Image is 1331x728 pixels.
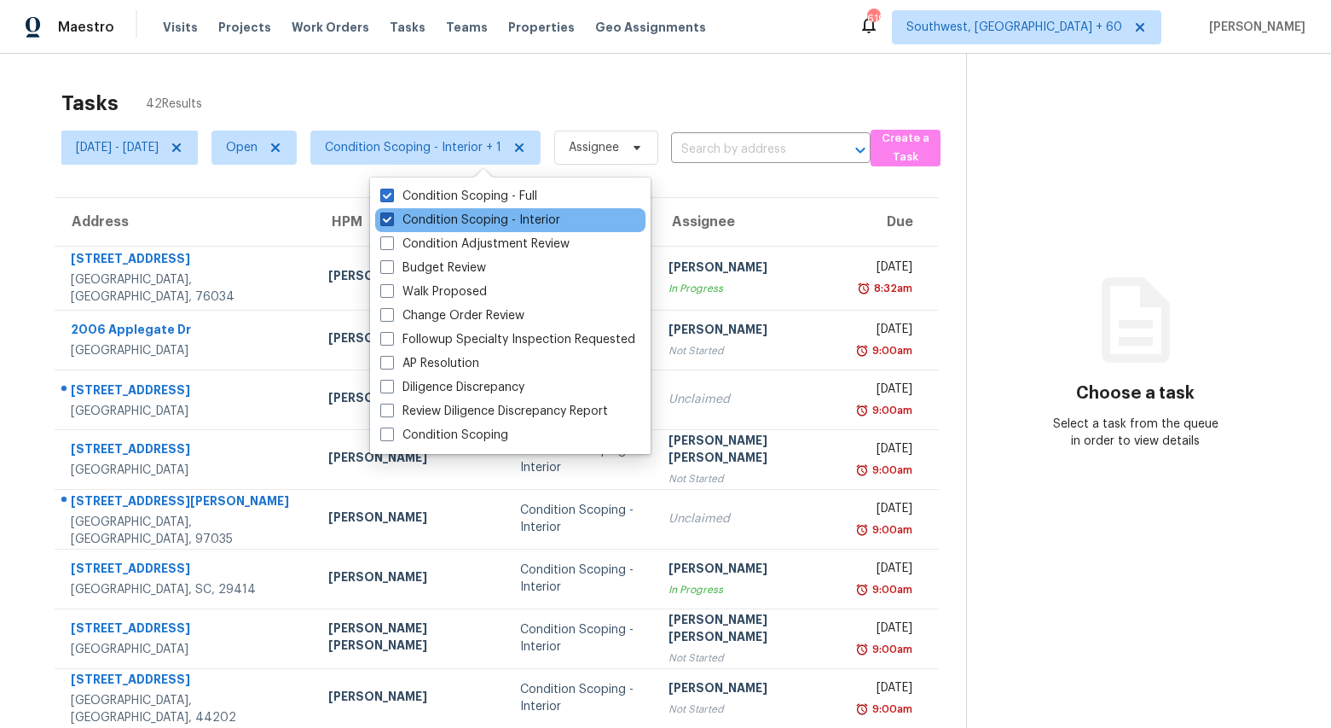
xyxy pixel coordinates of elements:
label: Diligence Discrepancy [380,379,524,396]
label: Condition Scoping [380,427,508,444]
label: Followup Specialty Inspection Requested [380,331,635,348]
span: Southwest, [GEOGRAPHIC_DATA] + 60 [906,19,1122,36]
div: [GEOGRAPHIC_DATA], [GEOGRAPHIC_DATA], 97035 [71,514,301,548]
span: [DATE] - [DATE] [76,139,159,156]
div: [PERSON_NAME] [668,560,833,581]
div: [GEOGRAPHIC_DATA] [71,641,301,658]
div: [DATE] [860,259,912,280]
span: Condition Scoping - Interior + 1 [325,139,501,156]
img: Overdue Alarm Icon [855,462,869,479]
span: Geo Assignments [595,19,706,36]
div: 8:32am [871,280,912,297]
div: [PERSON_NAME] [328,568,493,590]
div: 9:00am [869,462,912,479]
span: Visits [163,19,198,36]
div: [GEOGRAPHIC_DATA] [71,403,301,420]
div: Not Started [668,342,833,359]
div: In Progress [668,280,833,297]
div: [PERSON_NAME] [328,329,493,351]
div: Condition Scoping - Interior [520,562,641,596]
div: 2006 Applegate Dr [71,321,301,342]
label: Walk Proposed [380,283,487,300]
div: [PERSON_NAME] [328,267,493,288]
div: [PERSON_NAME] [668,679,833,701]
div: [STREET_ADDRESS][PERSON_NAME] [71,492,301,514]
span: Maestro [58,19,114,36]
th: Assignee [655,198,847,246]
div: [GEOGRAPHIC_DATA] [71,342,301,359]
div: [PERSON_NAME] [668,321,833,342]
input: Search by address [671,137,823,163]
div: 9:00am [869,521,912,539]
div: [DATE] [860,620,912,641]
div: Not Started [668,701,833,718]
div: [GEOGRAPHIC_DATA], [GEOGRAPHIC_DATA], 76034 [71,271,301,306]
div: Not Started [668,649,833,667]
span: 42 Results [146,96,202,113]
div: [DATE] [860,321,912,342]
label: Condition Scoping - Full [380,188,537,205]
div: Unclaimed [668,391,833,408]
th: HPM [315,198,506,246]
label: Change Order Review [380,307,524,324]
div: [PERSON_NAME] [PERSON_NAME] [668,611,833,649]
span: Assignee [569,139,619,156]
div: Select a task from the queue in order to view details [1051,416,1219,450]
div: [PERSON_NAME] [PERSON_NAME] [668,432,833,470]
span: Create a Task [879,129,932,168]
div: 619 [867,10,879,27]
img: Overdue Alarm Icon [855,342,869,359]
img: Overdue Alarm Icon [855,641,869,658]
div: [DATE] [860,500,912,521]
span: [PERSON_NAME] [1202,19,1305,36]
div: Condition Scoping - Interior [520,681,641,715]
div: [GEOGRAPHIC_DATA], SC, 29414 [71,581,301,598]
button: Create a Task [871,130,940,166]
th: Due [847,198,939,246]
div: [PERSON_NAME] [328,688,493,709]
div: [STREET_ADDRESS] [71,440,301,462]
button: Open [848,138,872,162]
span: Open [226,139,258,156]
div: [PERSON_NAME] [328,389,493,411]
img: Overdue Alarm Icon [855,581,869,598]
span: Properties [508,19,575,36]
span: Projects [218,19,271,36]
div: 9:00am [869,342,912,359]
div: Unclaimed [668,510,833,527]
label: Condition Adjustment Review [380,236,570,253]
label: Budget Review [380,259,486,277]
div: 9:00am [869,402,912,419]
span: Tasks [390,21,425,33]
div: [PERSON_NAME] [328,449,493,470]
h2: Tasks [61,95,119,112]
label: Review Diligence Discrepancy Report [380,403,608,420]
div: [STREET_ADDRESS] [71,620,301,641]
div: In Progress [668,581,833,598]
span: Teams [446,19,488,36]
div: 9:00am [869,701,912,718]
div: Condition Scoping - Interior [520,502,641,536]
div: [DATE] [860,679,912,701]
label: Condition Scoping - Interior [380,212,560,229]
div: [STREET_ADDRESS] [71,671,301,692]
h3: Choose a task [1076,385,1195,402]
div: [STREET_ADDRESS] [71,560,301,581]
div: [DATE] [860,381,912,402]
div: [DATE] [860,560,912,581]
div: [PERSON_NAME] [668,259,833,280]
span: Work Orders [292,19,369,36]
div: [STREET_ADDRESS] [71,381,301,403]
label: AP Resolution [380,355,479,372]
div: 9:00am [869,641,912,658]
img: Overdue Alarm Icon [855,521,869,539]
div: [GEOGRAPHIC_DATA] [71,462,301,479]
div: [PERSON_NAME] [PERSON_NAME] [328,620,493,658]
div: [PERSON_NAME] [328,509,493,530]
div: [STREET_ADDRESS] [71,250,301,271]
img: Overdue Alarm Icon [855,701,869,718]
img: Overdue Alarm Icon [857,280,871,297]
div: Condition Scoping - Interior [520,442,641,476]
div: [DATE] [860,440,912,462]
div: Not Started [668,470,833,487]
